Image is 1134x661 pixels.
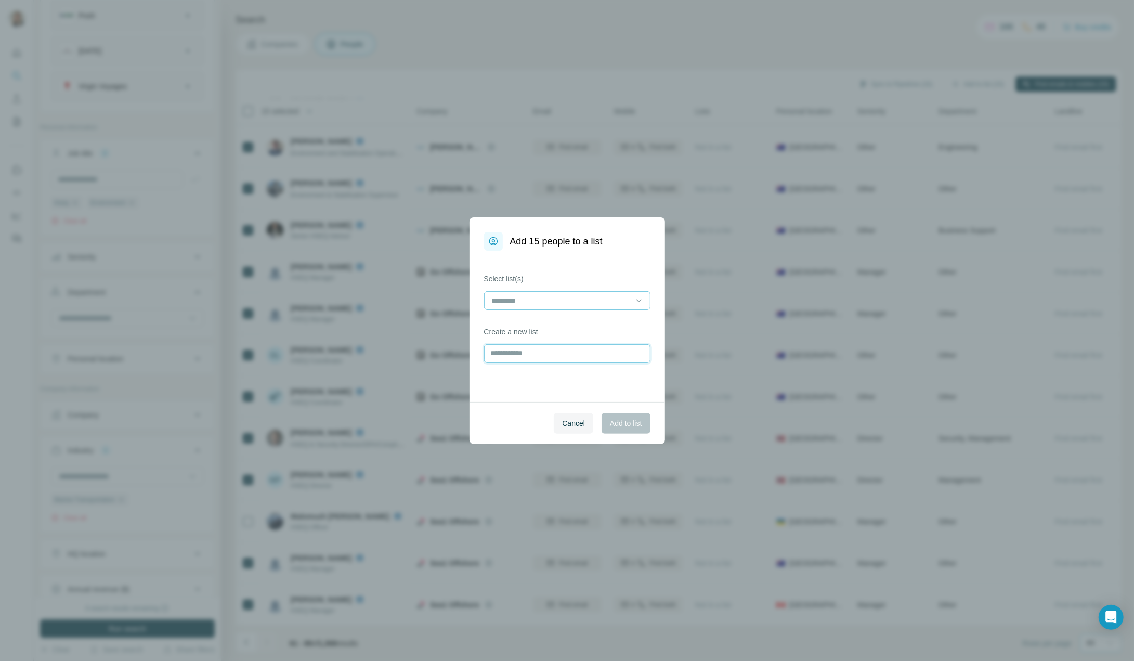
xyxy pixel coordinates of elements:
[510,234,603,249] h1: Add 15 people to a list
[484,327,650,337] label: Create a new list
[484,274,650,284] label: Select list(s)
[554,413,593,434] button: Cancel
[562,418,585,429] span: Cancel
[1099,605,1124,630] div: Open Intercom Messenger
